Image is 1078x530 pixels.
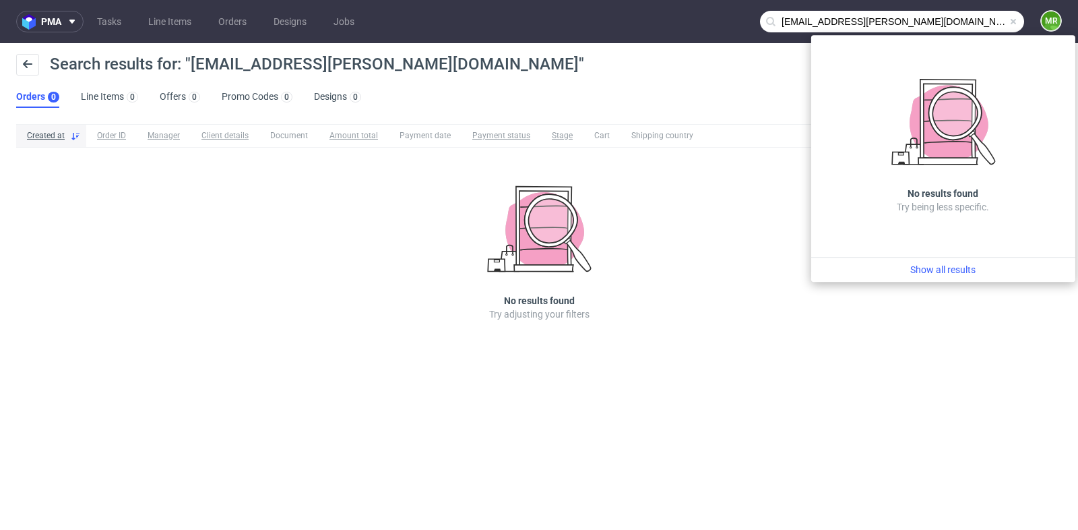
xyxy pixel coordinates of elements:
[325,11,362,32] a: Jobs
[817,263,1070,276] a: Show all results
[631,130,693,142] span: Shipping country
[16,86,59,108] a: Orders0
[210,11,255,32] a: Orders
[504,294,575,307] h3: No results found
[353,92,358,102] div: 0
[160,86,200,108] a: Offers0
[50,55,584,73] span: Search results for: "[EMAIL_ADDRESS][PERSON_NAME][DOMAIN_NAME]"
[552,130,573,142] span: Stage
[27,130,65,142] span: Created at
[201,130,249,142] span: Client details
[130,92,135,102] div: 0
[41,17,61,26] span: pma
[51,92,56,102] div: 0
[222,86,292,108] a: Promo Codes0
[489,307,590,321] p: Try adjusting your filters
[192,92,197,102] div: 0
[140,11,199,32] a: Line Items
[329,130,378,142] span: Amount total
[594,130,610,142] span: Cart
[16,11,84,32] button: pma
[265,11,315,32] a: Designs
[897,200,989,214] p: Try being less specific.
[22,14,41,30] img: logo
[472,130,530,142] span: Payment status
[148,130,180,142] span: Manager
[314,86,361,108] a: Designs0
[89,11,129,32] a: Tasks
[400,130,451,142] span: Payment date
[81,86,138,108] a: Line Items0
[1042,11,1060,30] figcaption: MR
[908,187,978,200] h3: No results found
[97,130,126,142] span: Order ID
[270,130,308,142] span: Document
[284,92,289,102] div: 0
